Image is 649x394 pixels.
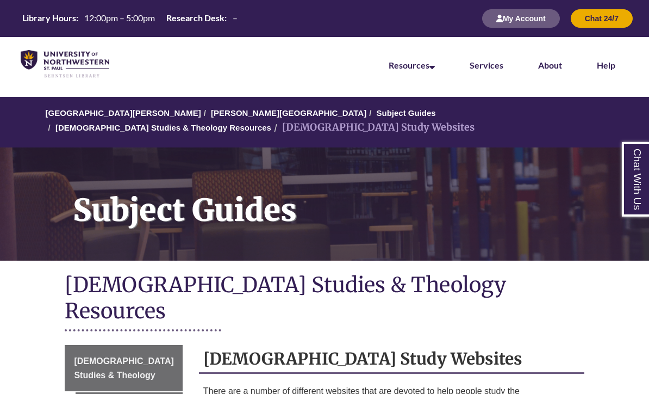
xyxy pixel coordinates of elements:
[211,108,366,118] a: [PERSON_NAME][GEOGRAPHIC_DATA]
[482,9,560,28] button: My Account
[199,345,584,374] h2: [DEMOGRAPHIC_DATA] Study Websites
[233,13,238,23] span: –
[377,108,436,118] a: Subject Guides
[74,356,173,380] span: [DEMOGRAPHIC_DATA] Studies & Theology
[571,14,633,23] a: Chat 24/7
[18,12,242,25] a: Hours Today
[470,60,503,70] a: Services
[65,345,182,391] a: [DEMOGRAPHIC_DATA] Studies & Theology
[597,60,615,70] a: Help
[271,120,475,136] li: [DEMOGRAPHIC_DATA] Study Websites
[389,60,435,70] a: Resources
[46,108,201,118] a: [GEOGRAPHIC_DATA][PERSON_NAME]
[65,272,584,327] h1: [DEMOGRAPHIC_DATA] Studies & Theology Resources
[571,9,633,28] button: Chat 24/7
[162,12,228,24] th: Research Desk:
[61,147,649,247] h1: Subject Guides
[482,14,560,23] a: My Account
[84,13,155,23] span: 12:00pm – 5:00pm
[18,12,80,24] th: Library Hours:
[21,50,109,78] img: UNWSP Library Logo
[538,60,562,70] a: About
[18,12,242,24] table: Hours Today
[55,123,271,132] a: [DEMOGRAPHIC_DATA] Studies & Theology Resources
